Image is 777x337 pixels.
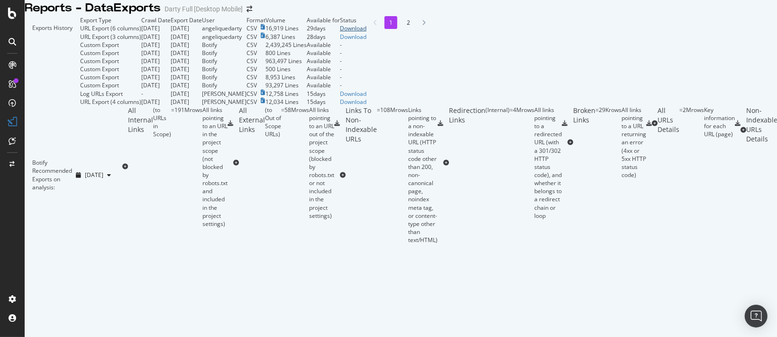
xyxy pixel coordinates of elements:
td: Botify [202,81,247,89]
td: - [340,65,366,73]
td: CSV [247,49,265,57]
div: Exports History [32,24,73,98]
td: CSV [247,81,265,89]
div: Available [307,57,340,65]
a: Download [340,24,366,32]
div: Key information for each URL (page) [704,106,735,139]
td: [DATE] [141,33,171,41]
td: [DATE] [141,49,171,57]
td: Available for [307,16,340,24]
div: Log URLs Export [80,90,123,98]
td: [DATE] [141,24,171,32]
td: - [340,57,366,65]
li: 1 [384,16,397,29]
td: [DATE] [171,81,202,89]
div: csv-export [646,121,652,126]
td: angeliquedarty [202,33,247,41]
td: [DATE] [141,41,171,49]
div: All External Links [239,106,265,220]
td: Volume [265,16,307,24]
div: csv-export [438,121,443,126]
div: ( Internal ) [485,106,510,220]
div: URL Export (6 columns) [80,24,141,32]
td: [DATE] [171,73,202,81]
td: 15 days [307,90,340,98]
div: Custom Export [80,49,119,57]
td: [PERSON_NAME] [202,90,247,98]
td: 2,439,245 Lines [265,41,307,49]
div: csv-export [334,121,340,126]
div: CSV [247,98,257,106]
td: CSV [247,41,265,49]
td: [DATE] [141,65,171,73]
li: 2 [402,16,415,29]
div: = 191M rows [171,106,202,228]
div: Available [307,41,340,49]
td: Botify [202,49,247,57]
td: 8,953 Lines [265,73,307,81]
div: CSV [247,33,257,41]
div: Links pointing to a non-indexable URL (HTTP status code other than 200, non-canonical page, noind... [408,106,438,244]
td: [DATE] [141,73,171,81]
td: Botify [202,57,247,65]
div: Botify Recommended Exports on analysis: [32,159,72,191]
div: = 108M rows [377,106,408,244]
td: Export Date [171,16,202,24]
td: [DATE] [171,41,202,49]
td: 15 days [307,98,340,106]
div: Custom Export [80,73,119,81]
div: Darty Full [Desktop Mobile] [165,4,243,14]
td: 963,497 Lines [265,57,307,65]
div: All URLs Details [658,106,679,141]
td: 29 days [307,24,340,32]
a: Download [340,33,366,41]
td: Botify [202,73,247,81]
td: [DATE] [141,57,171,65]
td: [DATE] [171,33,202,41]
td: CSV [247,73,265,81]
div: Links To Non-Indexable URLs [346,106,377,244]
td: 28 days [307,33,340,41]
div: csv-export [228,121,233,126]
div: = 58M rows [281,106,309,220]
div: All links pointing to a URL returning an error (4xx or 5xx HTTP status code) [622,106,646,179]
div: ( to URLs in Scope ) [153,106,171,228]
td: - [141,90,171,98]
div: CSV [247,90,257,98]
a: Download [340,90,366,98]
td: Export Type [80,16,141,24]
div: URL Export (3 columns) [80,33,141,41]
div: csv-export [562,121,567,126]
div: Redirection Links [449,106,485,220]
div: Custom Export [80,41,119,49]
td: - [340,41,366,49]
div: csv-export [735,121,740,126]
td: 16,919 Lines [265,24,307,32]
td: Format [247,16,265,24]
div: ( to Out of Scope URLs ) [265,106,281,220]
div: Broken Links [573,106,595,179]
td: 93,297 Lines [265,81,307,89]
div: = 2M rows [679,106,704,141]
td: User [202,16,247,24]
td: [DATE] [171,65,202,73]
div: Custom Export [80,65,119,73]
td: Botify [202,65,247,73]
a: Download [340,98,366,106]
td: 12,034 Lines [265,98,307,106]
div: Available [307,81,340,89]
td: - [340,49,366,57]
td: [DATE] [171,24,202,32]
td: 6,387 Lines [265,33,307,41]
div: CSV [247,24,257,32]
td: 800 Lines [265,49,307,57]
td: [DATE] [141,81,171,89]
td: [DATE] [171,57,202,65]
td: [DATE] [171,98,202,106]
td: [DATE] [171,90,202,98]
td: 500 Lines [265,65,307,73]
div: Available [307,65,340,73]
td: [DATE] [141,98,171,106]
